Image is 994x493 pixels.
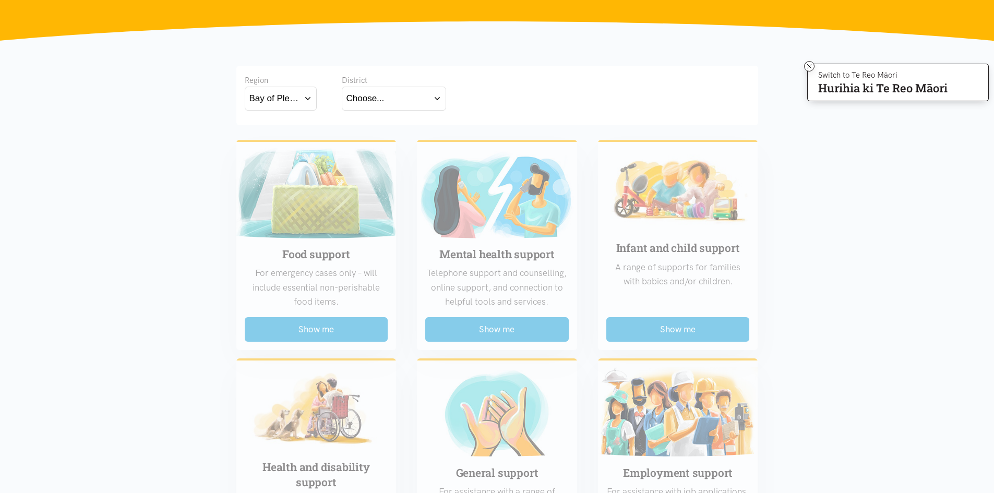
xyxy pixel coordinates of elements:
button: Choose... [342,87,446,110]
div: Choose... [346,91,385,105]
div: District [342,74,446,87]
div: Bay of Plenty [249,91,300,105]
div: Region [245,74,317,87]
button: Bay of Plenty [245,87,317,110]
p: Hurihia ki Te Reo Māori [818,83,948,93]
p: Switch to Te Reo Māori [818,72,948,78]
